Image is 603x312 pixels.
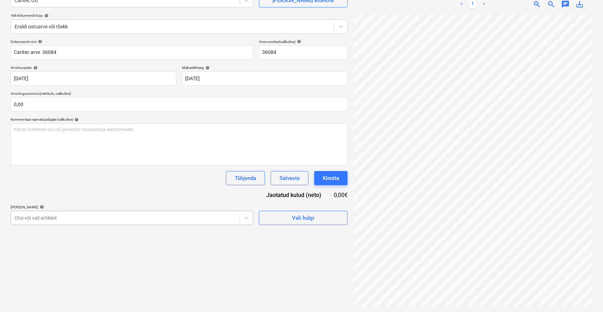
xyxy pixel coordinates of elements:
[259,45,348,60] input: Arve number
[182,65,348,70] div: Maksetähtaeg
[11,117,348,122] div: Kommentaar raamatupidajale (valikuline)
[11,65,176,70] div: Arve kuupäev
[255,191,333,199] div: Jaotatud kulud (neto)
[259,211,348,225] button: Vali hulgi
[204,66,210,70] span: help
[226,171,265,185] button: Tühjenda
[314,171,348,185] button: Kinnita
[280,174,300,183] div: Salvesta
[333,191,348,199] div: 0,00€
[11,97,348,111] input: Arve kogusumma (netokulu, valikuline)
[11,45,253,60] input: Dokumendi nimi
[32,66,38,70] span: help
[11,91,348,97] p: Arve kogusumma (netokulu, valikuline)
[323,174,339,183] div: Kinnita
[11,39,253,44] div: Dokumendi nimi
[11,13,348,18] div: Vali dokumendi tüüp
[182,71,348,86] input: Tähtaega pole määratud
[271,171,309,185] button: Salvesta
[235,174,256,183] div: Tühjenda
[11,71,176,86] input: Arve kuupäeva pole määratud.
[37,39,42,44] span: help
[259,39,348,44] div: Arve number (valikuline)
[73,117,79,122] span: help
[295,39,301,44] span: help
[11,205,253,209] div: [PERSON_NAME]
[38,205,44,209] span: help
[43,13,49,18] span: help
[292,213,314,223] div: Vali hulgi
